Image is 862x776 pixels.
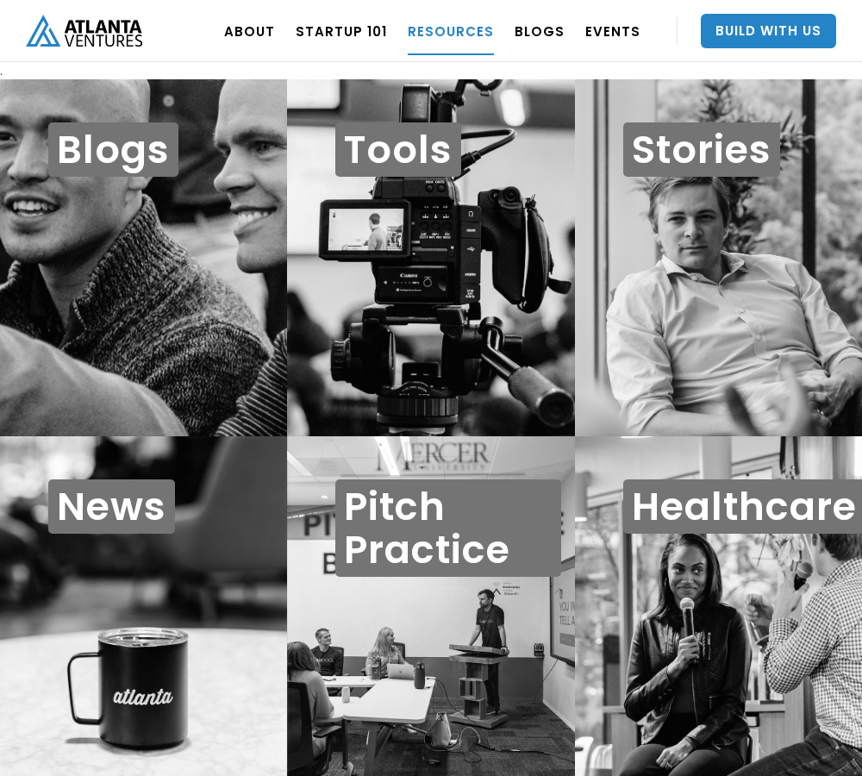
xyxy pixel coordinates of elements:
[335,122,461,177] h1: Tools
[335,479,560,577] h1: Pitch Practice
[623,122,780,177] h1: Stories
[48,122,178,177] h1: Blogs
[408,7,494,55] a: RESOURCES
[48,479,175,534] h1: News
[515,7,565,55] a: BLOGS
[575,79,862,436] a: Stories
[296,7,387,55] a: Startup 101
[701,14,836,48] a: Build With Us
[224,7,275,55] a: ABOUT
[585,7,640,55] a: EVENTS
[287,79,574,436] a: Tools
